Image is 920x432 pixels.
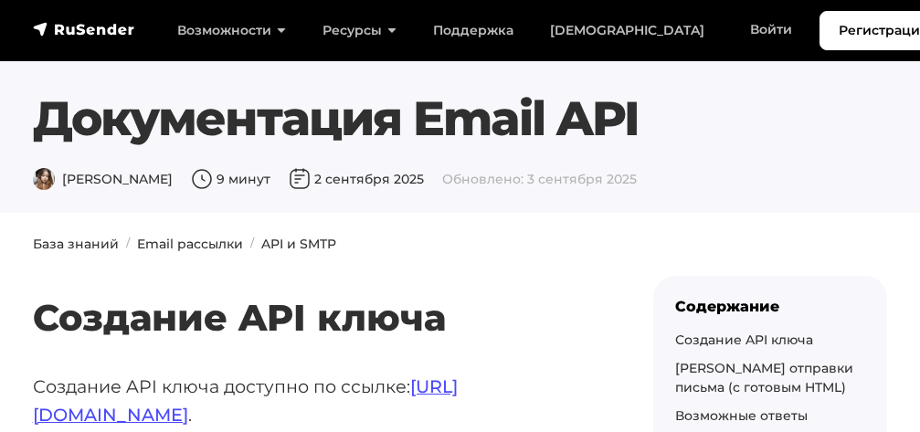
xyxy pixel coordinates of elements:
[159,12,304,49] a: Возможности
[137,236,243,252] a: Email рассылки
[442,171,637,187] span: Обновлено: 3 сентября 2025
[532,12,723,49] a: [DEMOGRAPHIC_DATA]
[732,11,810,48] a: Войти
[675,360,853,395] a: [PERSON_NAME] отправки письма (с готовым HTML)
[415,12,532,49] a: Поддержка
[22,235,899,254] nav: breadcrumb
[289,168,311,190] img: Дата публикации
[33,375,458,426] a: [URL][DOMAIN_NAME]
[675,332,813,348] a: Создание API ключа
[675,407,808,424] a: Возможные ответы
[675,298,865,315] div: Содержание
[304,12,415,49] a: Ресурсы
[289,171,424,187] span: 2 сентября 2025
[33,171,173,187] span: [PERSON_NAME]
[33,242,596,340] h2: Создание API ключа
[33,20,135,38] img: RuSender
[191,168,213,190] img: Время чтения
[191,171,270,187] span: 9 минут
[33,236,119,252] a: База знаний
[33,90,888,147] h1: Документация Email API
[261,236,336,252] a: API и SMTP
[33,373,596,428] p: Создание API ключа доступно по ссылке: .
